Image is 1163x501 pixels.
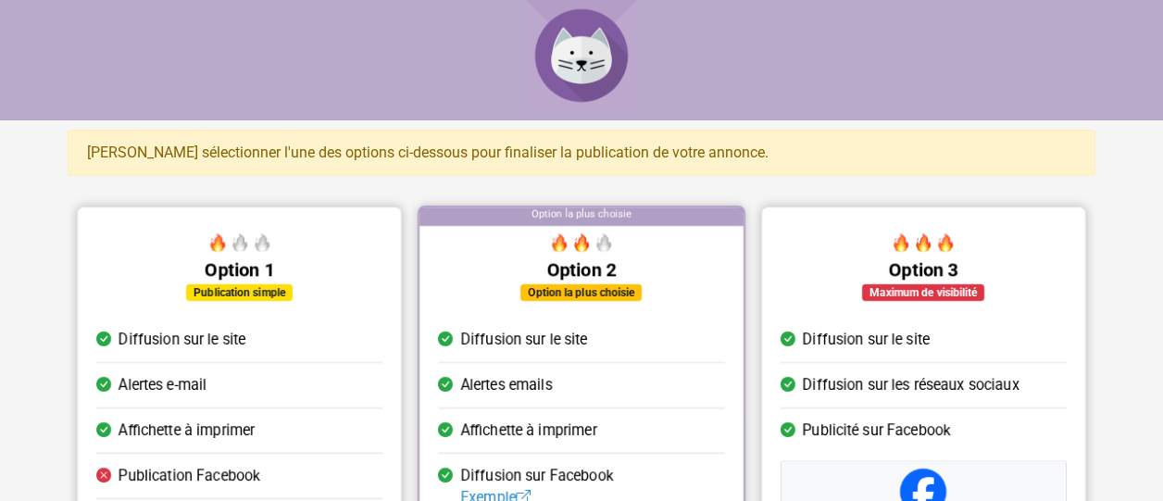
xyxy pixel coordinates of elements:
[119,329,245,351] span: Diffusion sur le site
[781,258,1067,281] h5: Option 3
[438,258,724,281] h5: Option 2
[119,465,260,487] span: Publication Facebook
[186,284,293,301] div: Publication simple
[460,329,587,351] span: Diffusion sur le site
[803,374,1019,396] span: Diffusion sur les réseaux sociaux
[803,420,951,442] span: Publicité sur Facebook
[68,130,1095,176] div: [PERSON_NAME] sélectionner l'une des options ci-dessous pour finaliser la publication de votre an...
[862,284,984,301] div: Maximum de visibilité
[96,258,382,281] h5: Option 1
[520,284,642,301] div: Option la plus choisie
[460,420,596,442] span: Affichette à imprimer
[803,329,930,351] span: Diffusion sur le site
[119,374,206,396] span: Alertes e-mail
[419,207,743,226] div: Option la plus choisie
[460,374,552,396] span: Alertes emails
[119,420,255,442] span: Affichette à imprimer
